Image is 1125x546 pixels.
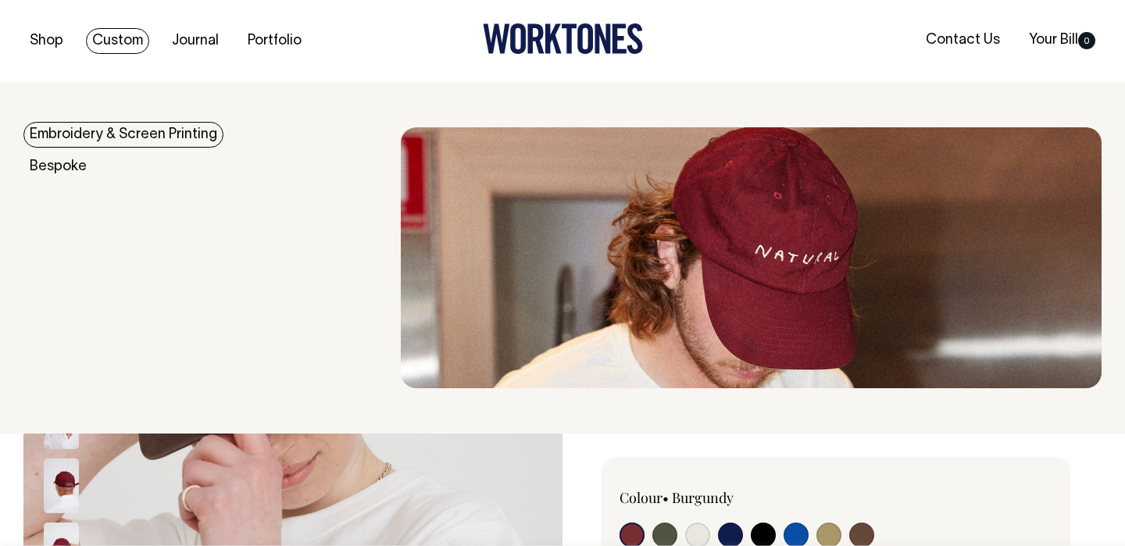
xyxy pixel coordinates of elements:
a: Contact Us [920,27,1006,53]
label: Burgundy [672,488,734,507]
span: 0 [1078,32,1095,49]
a: Bespoke [23,154,93,180]
a: Embroidery & Screen Printing [23,122,223,148]
a: Portfolio [241,28,308,54]
div: Colour [620,488,793,507]
a: Shop [23,28,70,54]
a: Journal [166,28,225,54]
img: embroidery & Screen Printing [401,127,1102,388]
a: Your Bill0 [1023,27,1102,53]
span: • [662,488,669,507]
a: Custom [86,28,149,54]
img: burgundy [44,459,79,513]
img: burgundy [44,394,79,449]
